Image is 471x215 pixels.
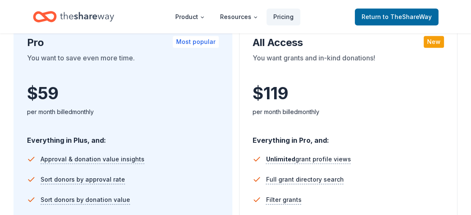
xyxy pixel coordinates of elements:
[253,36,444,49] div: All Access
[355,8,438,25] a: Returnto TheShareWay
[362,12,432,22] span: Return
[27,82,58,105] span: $ 59
[33,7,114,27] a: Home
[267,8,300,25] a: Pricing
[253,107,444,117] div: per month billed monthly
[424,36,444,48] div: New
[266,195,302,205] span: Filter grants
[213,8,265,25] button: Resources
[41,195,130,205] span: Sort donors by donation value
[266,155,351,163] span: grant profile views
[266,174,344,185] span: Full grant directory search
[173,36,219,48] div: Most popular
[41,174,125,185] span: Sort donors by approval rate
[27,128,219,146] div: Everything in Plus, and:
[383,13,432,20] span: to TheShareWay
[253,128,444,146] div: Everything in Pro, and:
[253,53,444,76] div: You want grants and in-kind donations!
[253,82,288,105] span: $ 119
[266,155,295,163] span: Unlimited
[27,107,219,117] div: per month billed monthly
[27,36,219,49] div: Pro
[169,7,300,27] nav: Main
[169,8,212,25] button: Product
[41,154,144,164] span: Approval & donation value insights
[27,53,219,76] div: You want to save even more time.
